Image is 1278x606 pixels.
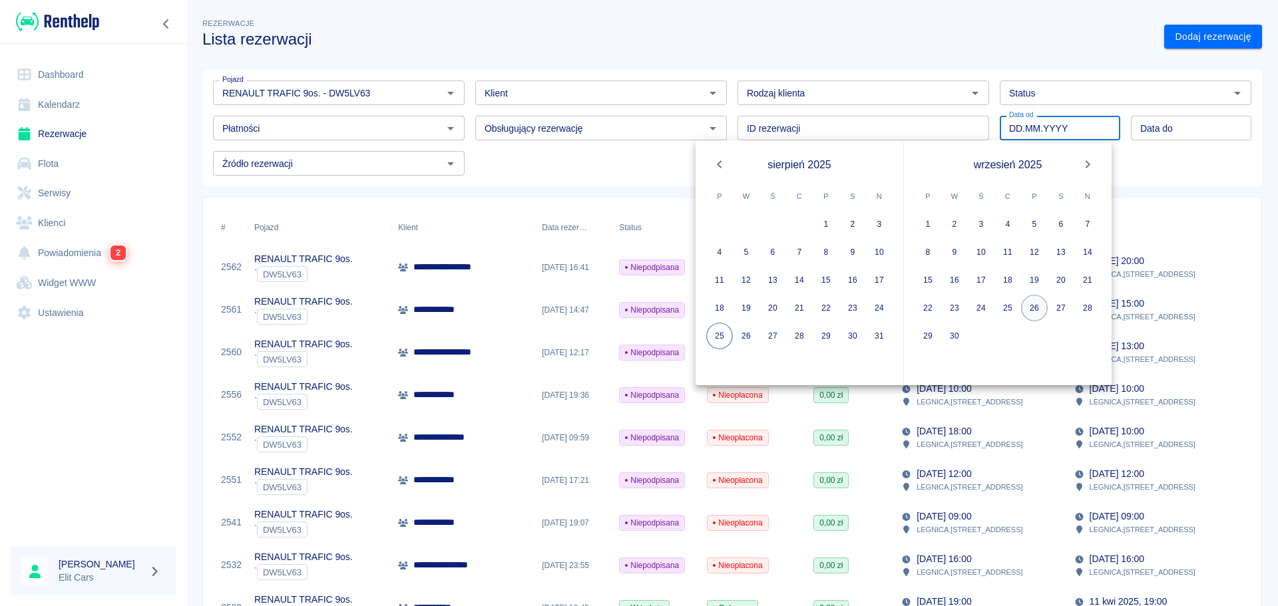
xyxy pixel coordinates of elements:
button: 2 [839,211,866,237]
p: RENAULT TRAFIC 9os. [254,465,353,479]
button: 17 [968,267,994,293]
button: Otwórz [704,84,722,102]
span: Niepodpisana [620,559,684,571]
span: sobota [1049,183,1073,210]
span: 0,00 zł [814,474,848,486]
p: RENAULT TRAFIC 9os. [254,422,353,436]
a: Renthelp logo [11,11,99,33]
a: 2561 [221,303,242,317]
p: RENAULT TRAFIC 9os. [254,295,353,309]
span: piątek [1022,183,1046,210]
p: LEGNICA , [STREET_ADDRESS] [1090,353,1195,365]
p: LEGNICA , [STREET_ADDRESS] [1090,268,1195,280]
button: 18 [706,295,733,321]
button: 21 [1074,267,1101,293]
span: DW5LV63 [258,269,307,279]
div: Status [619,209,642,246]
button: 11 [994,239,1021,265]
label: Data od [1009,110,1034,120]
p: RENAULT TRAFIC 9os. [254,252,353,266]
button: 15 [915,267,941,293]
button: 10 [968,239,994,265]
button: 23 [839,295,866,321]
button: 11 [706,267,733,293]
p: LEGNICA , [STREET_ADDRESS] [917,438,1022,450]
p: LEGNICA , [STREET_ADDRESS] [917,566,1022,578]
div: Status [612,209,700,246]
a: 2541 [221,516,242,530]
input: DD.MM.YYYY [1000,116,1120,140]
div: [DATE] 12:17 [535,331,612,374]
p: RENAULT TRAFIC 9os. [254,337,353,351]
button: 18 [994,267,1021,293]
button: Otwórz [441,84,460,102]
div: ` [254,522,353,537]
div: [DATE] 23:55 [535,544,612,587]
button: 15 [813,267,839,293]
div: ` [254,564,353,580]
p: RENAULT TRAFIC 9os. [254,550,353,564]
button: 25 [706,323,733,349]
button: 3 [968,211,994,237]
span: Niepodpisana [620,389,684,401]
p: LEGNICA , [STREET_ADDRESS] [917,524,1022,535]
a: Dodaj rezerwację [1164,25,1262,49]
p: LEGNICA , [STREET_ADDRESS] [1090,438,1195,450]
button: 12 [1021,239,1048,265]
button: 29 [915,323,941,349]
button: 13 [1048,239,1074,265]
div: Klient [398,209,418,246]
button: Otwórz [441,154,460,173]
div: Data rezerwacji [542,209,587,246]
p: LEGNICA , [STREET_ADDRESS] [1090,481,1195,493]
button: 28 [1074,295,1101,321]
span: DW5LV63 [258,355,307,365]
span: Nieopłacona [708,474,767,486]
a: 2556 [221,388,242,402]
span: 0,00 zł [814,517,848,529]
p: [DATE] 13:00 [1090,339,1144,353]
p: [DATE] 10:00 [1090,424,1144,438]
span: poniedziałek [916,183,940,210]
span: niedziela [1076,183,1100,210]
button: Otwórz [704,119,722,138]
span: Niepodpisana [620,347,684,359]
span: sierpień 2025 [767,156,831,173]
span: wtorek [734,183,758,210]
span: Nieopłacona [708,389,767,401]
button: 23 [941,295,968,321]
span: czwartek [996,183,1020,210]
div: [DATE] 14:47 [535,289,612,331]
span: Niepodpisana [620,261,684,273]
span: DW5LV63 [258,397,307,407]
button: 5 [1021,211,1048,237]
a: Kalendarz [11,90,176,120]
a: Klienci [11,208,176,238]
button: 30 [839,323,866,349]
button: 31 [866,323,893,349]
div: ` [254,479,353,495]
button: Next month [1074,151,1101,178]
a: 2562 [221,260,242,274]
button: 6 [759,239,786,265]
button: 29 [813,323,839,349]
p: RENAULT TRAFIC 9os. [254,380,353,394]
button: 12 [733,267,759,293]
div: [DATE] 09:59 [535,416,612,459]
input: DD.MM.YYYY [1131,116,1251,140]
p: LEGNICA , [STREET_ADDRESS] [1090,311,1195,323]
p: LEGNICA , [STREET_ADDRESS] [917,396,1022,408]
a: 2551 [221,473,242,487]
p: [DATE] 16:00 [1090,552,1144,566]
p: [DATE] 16:00 [917,552,971,566]
span: Nieopłacona [708,517,767,529]
a: Powiadomienia2 [11,237,176,268]
span: DW5LV63 [258,482,307,492]
p: LEGNICA , [STREET_ADDRESS] [1090,566,1195,578]
button: Sort [587,218,606,237]
span: 0,00 zł [814,432,848,444]
button: 9 [839,239,866,265]
button: 14 [786,267,813,293]
span: środa [969,183,993,210]
button: 22 [915,295,941,321]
